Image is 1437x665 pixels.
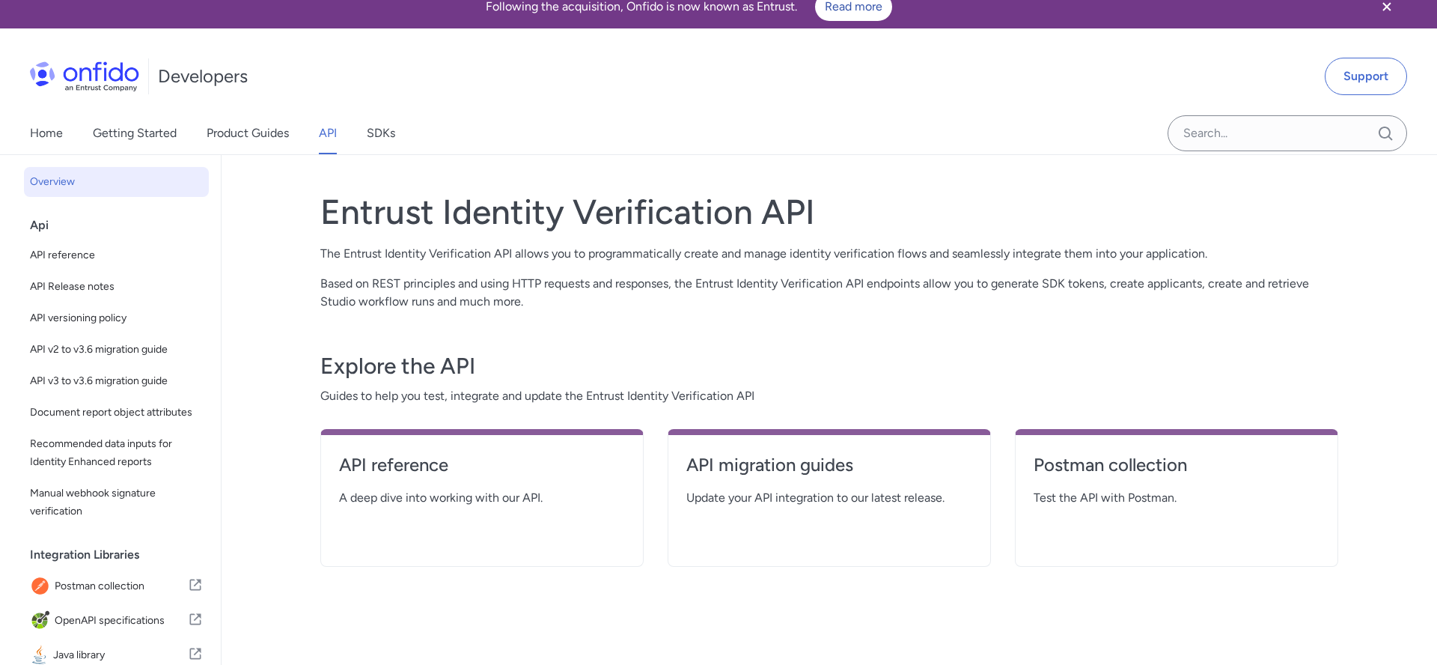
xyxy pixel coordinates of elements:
span: Manual webhook signature verification [30,485,203,520]
span: Test the API with Postman. [1034,489,1319,507]
a: Overview [24,167,209,197]
p: Based on REST principles and using HTTP requests and responses, the Entrust Identity Verification... [320,275,1338,311]
span: Recommended data inputs for Identity Enhanced reports [30,435,203,471]
h3: Explore the API [320,351,1338,381]
a: Postman collection [1034,453,1319,489]
span: API versioning policy [30,309,203,327]
a: Support [1325,58,1407,95]
span: Overview [30,173,203,191]
a: Recommended data inputs for Identity Enhanced reports [24,429,209,477]
a: API versioning policy [24,303,209,333]
img: IconOpenAPI specifications [30,610,55,631]
a: Document report object attributes [24,398,209,428]
h4: Postman collection [1034,453,1319,477]
a: API reference [339,453,625,489]
span: OpenAPI specifications [55,610,188,631]
a: API v2 to v3.6 migration guide [24,335,209,365]
span: Postman collection [55,576,188,597]
span: API Release notes [30,278,203,296]
div: Integration Libraries [30,540,215,570]
span: Document report object attributes [30,404,203,422]
span: Update your API integration to our latest release. [686,489,972,507]
a: API [319,112,337,154]
a: SDKs [367,112,395,154]
span: API reference [30,246,203,264]
h4: API migration guides [686,453,972,477]
h1: Entrust Identity Verification API [320,191,1338,233]
a: API Release notes [24,272,209,302]
span: Guides to help you test, integrate and update the Entrust Identity Verification API [320,387,1338,405]
span: API v3 to v3.6 migration guide [30,372,203,390]
a: Product Guides [207,112,289,154]
input: Onfido search input field [1168,115,1407,151]
p: The Entrust Identity Verification API allows you to programmatically create and manage identity v... [320,245,1338,263]
a: Home [30,112,63,154]
a: IconOpenAPI specificationsOpenAPI specifications [24,604,209,637]
span: A deep dive into working with our API. [339,489,625,507]
img: IconPostman collection [30,576,55,597]
a: Manual webhook signature verification [24,479,209,526]
a: API migration guides [686,453,972,489]
h1: Developers [158,64,248,88]
h4: API reference [339,453,625,477]
div: Api [30,210,215,240]
span: API v2 to v3.6 migration guide [30,341,203,359]
a: API reference [24,240,209,270]
img: Onfido Logo [30,61,139,91]
a: Getting Started [93,112,177,154]
a: API v3 to v3.6 migration guide [24,366,209,396]
a: IconPostman collectionPostman collection [24,570,209,603]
